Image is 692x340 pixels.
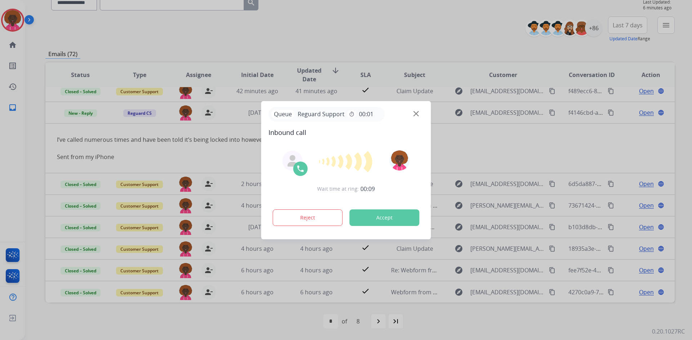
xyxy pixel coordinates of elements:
[271,110,295,119] p: Queue
[413,111,419,116] img: close-button
[360,185,375,193] span: 00:09
[350,209,420,226] button: Accept
[359,110,373,118] span: 00:01
[287,155,298,167] img: agent-avatar
[317,185,359,192] span: Wait time at ring:
[349,111,355,117] mat-icon: timer
[269,127,424,137] span: Inbound call
[273,209,343,226] button: Reject
[652,327,685,336] p: 0.20.1027RC
[295,110,347,118] span: Reguard Support
[389,150,409,171] img: avatar
[296,164,305,173] img: call-icon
